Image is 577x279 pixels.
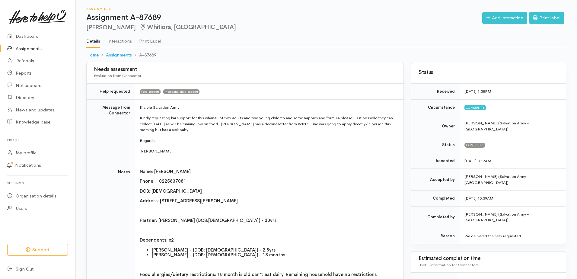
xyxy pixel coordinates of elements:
a: Print Label [139,30,161,47]
p: Name: [PERSON_NAME] [140,169,396,174]
button: Support [7,244,68,256]
td: Reason [411,228,460,244]
li: A-87689 [132,52,156,59]
td: Completed by [411,206,460,228]
h6: Settings [7,179,68,187]
p: [PERSON_NAME] [140,148,396,154]
p: Dependents: x2 [140,238,396,243]
a: Details [86,30,100,48]
p: DOB: [DEMOGRAPHIC_DATA] [140,189,396,194]
span: Food support [140,89,161,94]
td: We delivered the help requested [460,228,566,244]
p: Kindly requesting kai support for this whanau of two adults and two young children and some nappi... [140,115,396,133]
time: [DATE] 10:39AM [464,196,493,201]
span: [PERSON_NAME] (Salvation Army - [GEOGRAPHIC_DATA]) [464,120,529,132]
a: Interactions [107,30,132,47]
a: Print label [529,12,564,24]
a: Assignments [106,52,132,59]
span: Completed [464,143,485,148]
span: Whitiora, [GEOGRAPHIC_DATA] [139,23,236,31]
h3: Estimated completion time [419,256,559,261]
span: Community [464,105,486,110]
span: Infant and child support [163,89,199,94]
td: Status [411,137,460,153]
td: Circumstance [411,99,460,115]
h6: Profile [7,136,68,144]
td: Accepted [411,153,460,169]
p: Address: [STREET_ADDRESS][PERSON_NAME] [140,198,396,204]
td: Received [411,84,460,100]
td: [PERSON_NAME] (Salvation Army - [GEOGRAPHIC_DATA]) [460,169,566,191]
span: Evaluation from Connector [94,73,141,78]
nav: breadcrumb [86,48,566,62]
span: Useful information for Connectors [419,262,479,268]
a: Add interaction [482,12,527,24]
p: Partner: [PERSON_NAME] (DOB:[DEMOGRAPHIC_DATA]) - 30yrs [140,218,396,223]
td: Owner [411,115,460,137]
a: Home [86,52,99,59]
time: [DATE] 1:58PM [464,89,491,94]
p: Phone: 0225837081 [140,179,396,184]
p: Food allergies/dietary restrictions: 18 month is old can't eat dairy. Remaining household have no... [140,272,396,277]
td: Message from Connector [87,99,135,164]
td: [PERSON_NAME] (Salvation Army - [GEOGRAPHIC_DATA]) [460,206,566,228]
td: Completed [411,191,460,207]
h1: Assignment A-87689 [86,13,482,22]
td: Help requested [87,84,135,100]
p: Kia ora Salvation Army [140,104,396,111]
h3: Needs assessment [94,67,396,72]
time: [DATE] 8:17AM [464,158,491,163]
li: [PERSON_NAME] - (DOB: [DEMOGRAPHIC_DATA]) - 18 months [152,252,396,258]
h2: [PERSON_NAME] [86,24,482,31]
h6: Assignments [86,7,482,11]
h3: Status [419,70,559,75]
li: [PERSON_NAME] - (DOB: [DEMOGRAPHIC_DATA]) - 2.5yrs [152,248,396,253]
p: Regards [140,138,396,144]
td: Accepted by [411,169,460,191]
